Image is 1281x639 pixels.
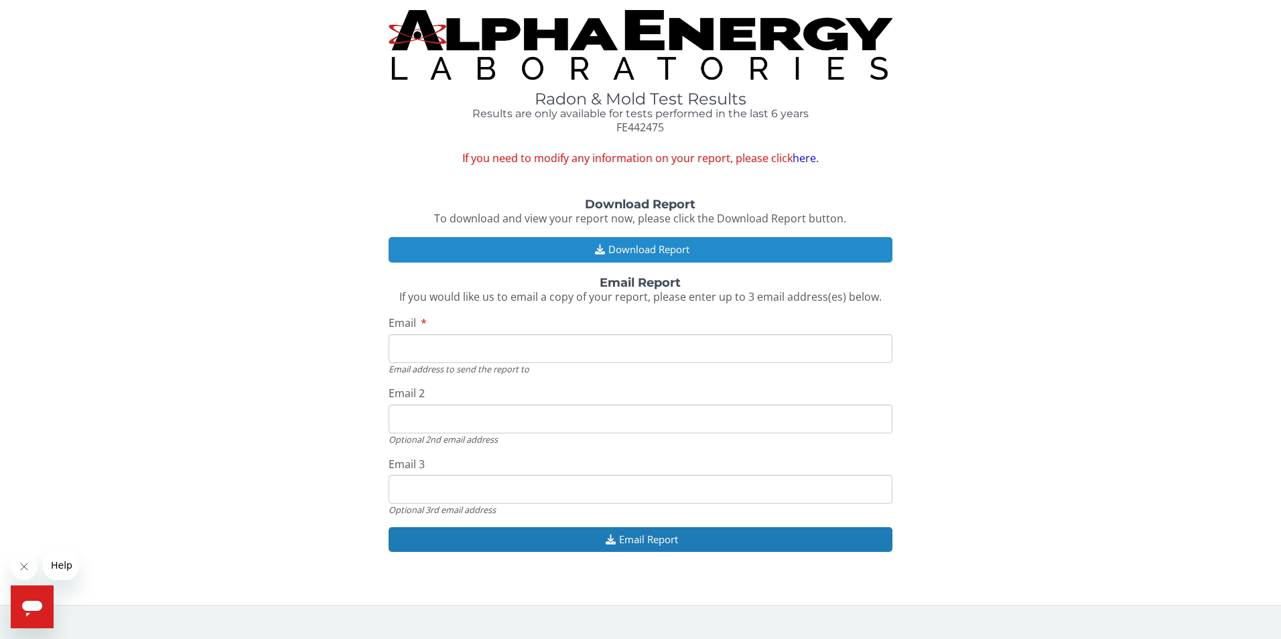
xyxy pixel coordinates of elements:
a: here. [793,151,819,165]
div: Email address to send the report to [389,363,893,375]
img: TightCrop.jpg [389,10,893,80]
span: If you need to modify any information on your report, please click [389,151,893,166]
h4: Results are only available for tests performed in the last 6 years [389,108,893,120]
span: Email 3 [389,457,425,472]
h1: Radon & Mold Test Results [389,90,893,108]
span: To download and view your report now, please click the Download Report button. [434,211,846,226]
span: Email [389,315,416,330]
strong: Email Report [600,275,681,290]
span: If you would like us to email a copy of your report, please enter up to 3 email address(es) below. [399,289,882,304]
strong: Download Report [585,197,695,212]
button: Email Report [389,527,893,552]
button: Download Report [389,237,893,262]
iframe: Message from company [43,551,78,580]
span: Email 2 [389,386,425,401]
div: Optional 3rd email address [389,504,893,516]
span: FE442475 [616,120,664,135]
div: Optional 2nd email address [389,433,893,445]
iframe: Close message [11,553,38,580]
iframe: Button to launch messaging window [11,585,54,628]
